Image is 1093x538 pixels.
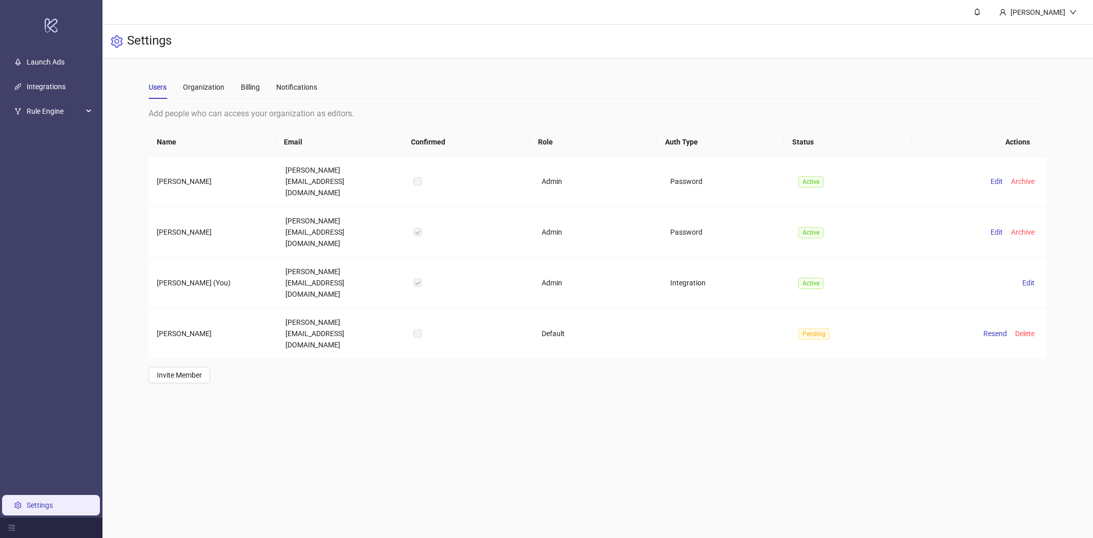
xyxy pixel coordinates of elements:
[277,258,405,308] td: [PERSON_NAME][EMAIL_ADDRESS][DOMAIN_NAME]
[530,128,657,156] th: Role
[1011,177,1035,185] span: Archive
[149,258,277,308] td: [PERSON_NAME] (You)
[27,101,83,121] span: Rule Engine
[277,156,405,207] td: [PERSON_NAME][EMAIL_ADDRESS][DOMAIN_NAME]
[149,207,277,258] td: [PERSON_NAME]
[277,207,405,258] td: [PERSON_NAME][EMAIL_ADDRESS][DOMAIN_NAME]
[8,524,15,531] span: menu-fold
[27,82,66,91] a: Integrations
[149,81,167,93] div: Users
[241,81,260,93] div: Billing
[403,128,530,156] th: Confirmed
[157,371,202,379] span: Invite Member
[276,81,317,93] div: Notifications
[277,308,405,359] td: [PERSON_NAME][EMAIL_ADDRESS][DOMAIN_NAME]
[798,328,830,340] span: Pending
[14,108,22,115] span: fork
[149,156,277,207] td: [PERSON_NAME]
[276,128,403,156] th: Email
[1069,9,1077,16] span: down
[798,227,823,238] span: Active
[127,33,172,50] h3: Settings
[1015,329,1035,338] span: Delete
[1018,277,1039,289] button: Edit
[183,81,224,93] div: Organization
[1007,226,1039,238] button: Archive
[784,128,911,156] th: Status
[798,176,823,188] span: Active
[149,107,1046,120] div: Add people who can access your organization as editors.
[986,175,1007,188] button: Edit
[662,258,790,308] td: Integration
[111,35,123,48] span: setting
[1006,7,1069,18] div: [PERSON_NAME]
[1011,228,1035,236] span: Archive
[991,177,1003,185] span: Edit
[991,228,1003,236] span: Edit
[533,308,662,359] td: Default
[533,156,662,207] td: Admin
[1022,279,1035,287] span: Edit
[798,278,823,289] span: Active
[27,501,53,509] a: Settings
[1011,327,1039,340] button: Delete
[149,308,277,359] td: [PERSON_NAME]
[27,58,65,66] a: Launch Ads
[999,9,1006,16] span: user
[533,258,662,308] td: Admin
[662,156,790,207] td: Password
[1007,175,1039,188] button: Archive
[974,8,981,15] span: bell
[979,327,1011,340] button: Resend
[986,226,1007,238] button: Edit
[533,207,662,258] td: Admin
[662,207,790,258] td: Password
[911,128,1038,156] th: Actions
[149,367,210,383] button: Invite Member
[149,128,276,156] th: Name
[657,128,784,156] th: Auth Type
[983,329,1007,338] span: Resend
